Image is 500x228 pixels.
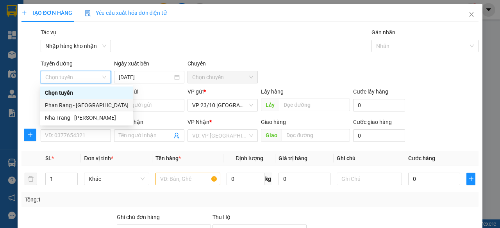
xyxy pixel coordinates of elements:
[155,155,181,161] span: Tên hàng
[85,10,91,16] img: icon
[334,151,405,166] th: Ghi chú
[279,99,350,111] input: Dọc đường
[261,88,284,95] span: Lấy hàng
[279,155,307,161] span: Giá trị hàng
[353,88,388,95] label: Cước lấy hàng
[25,173,37,185] button: delete
[282,129,350,141] input: Dọc đường
[40,87,133,99] div: Chọn tuyến
[371,29,395,35] label: Gán nhãn
[236,155,263,161] span: Định lượng
[40,111,133,124] div: Nha Trang - Phan Rang
[21,10,72,16] span: TẠO ĐƠN HÀNG
[279,173,330,185] input: 0
[114,118,184,126] div: Người nhận
[45,71,106,83] span: Chọn tuyến
[25,195,194,204] div: Tổng: 1
[41,59,111,71] div: Tuyến đường
[89,173,145,185] span: Khác
[114,59,184,71] div: Ngày xuất bến
[41,29,56,35] label: Tác vụ
[466,173,475,185] button: plus
[45,113,129,122] div: Nha Trang - [PERSON_NAME]
[261,99,279,111] span: Lấy
[353,99,405,111] input: Cước lấy hàng
[24,132,36,138] span: plus
[173,133,180,139] span: user-add
[45,88,129,97] div: Chọn tuyến
[337,173,402,185] input: Ghi Chú
[45,101,129,110] div: Phan Rang - [GEOGRAPHIC_DATA]
[353,129,405,142] input: Cước giao hàng
[461,4,482,26] button: Close
[408,155,435,161] span: Cước hàng
[467,176,475,182] span: plus
[24,129,36,141] button: plus
[187,87,258,96] div: VP gửi
[117,214,160,220] label: Ghi chú đơn hàng
[261,119,286,125] span: Giao hàng
[85,10,167,16] span: Yêu cầu xuất hóa đơn điện tử
[192,71,253,83] span: Chọn chuyến
[353,119,392,125] label: Cước giao hàng
[192,99,253,111] span: VP 23/10 Nha Trang
[45,155,52,161] span: SL
[187,59,258,71] div: Chuyến
[119,73,173,81] input: 11/09/2025
[468,11,475,18] span: close
[261,129,282,141] span: Giao
[114,87,184,96] div: Người gửi
[187,119,209,125] span: VP Nhận
[155,173,221,185] input: VD: Bàn, Ghế
[45,40,106,52] span: Nhập hàng kho nhận
[21,10,27,16] span: plus
[212,214,230,220] span: Thu Hộ
[40,99,133,111] div: Phan Rang - Nha Trang
[84,155,113,161] span: Đơn vị tính
[264,173,272,185] span: kg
